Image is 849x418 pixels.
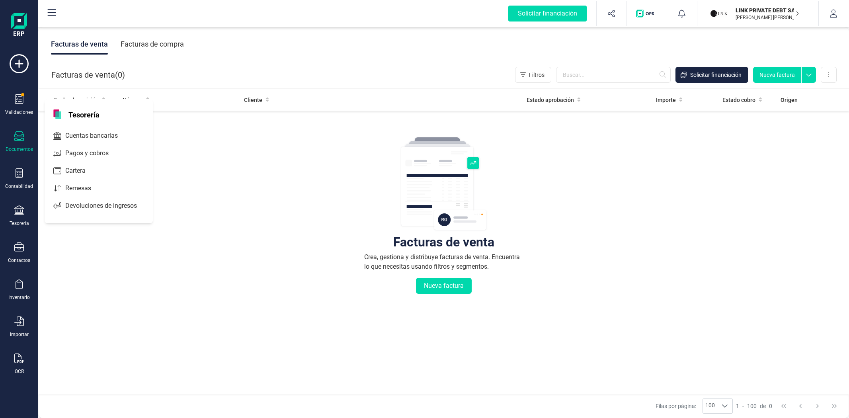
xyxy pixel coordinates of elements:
div: Documentos [6,146,33,152]
button: First Page [776,398,791,414]
button: Solicitar financiación [675,67,748,83]
button: Nueva factura [416,278,472,294]
button: LILINK PRIVATE DEBT SA[PERSON_NAME] [PERSON_NAME] [707,1,809,26]
span: 100 [747,402,757,410]
span: Cartera [62,166,100,176]
div: Contabilidad [5,183,33,189]
span: Estado cobro [722,96,755,104]
div: Tesorería [10,220,29,227]
span: 0 [118,69,122,80]
span: Fecha de emisión [54,96,99,104]
button: Logo de OPS [631,1,662,26]
span: de [760,402,766,410]
div: Crea, gestiona y distribuye facturas de venta. Encuentra lo que necesitas usando filtros y segmen... [364,252,523,272]
button: Previous Page [793,398,808,414]
div: Validaciones [5,109,33,115]
img: img-empty-table.svg [400,136,488,232]
img: LI [710,5,728,22]
span: Tesorería [64,109,104,119]
div: Filas por página: [656,398,733,414]
p: LINK PRIVATE DEBT SA [736,6,799,14]
span: Estado aprobación [527,96,574,104]
div: Facturas de venta [393,238,494,246]
span: Cliente [244,96,262,104]
img: Logo de OPS [636,10,657,18]
span: 100 [703,399,717,413]
button: Next Page [810,398,825,414]
div: Importar [10,331,29,338]
input: Buscar... [556,67,671,83]
button: Filtros [515,67,551,83]
span: Importe [656,96,676,104]
button: Nueva factura [753,67,801,83]
p: [PERSON_NAME] [PERSON_NAME] [736,14,799,21]
span: Filtros [529,71,545,79]
div: Contactos [8,257,30,264]
span: Origen [781,96,798,104]
img: Logo Finanedi [11,13,27,38]
span: Cuentas bancarias [62,131,132,141]
span: 0 [769,402,772,410]
div: OCR [15,368,24,375]
div: Facturas de compra [121,34,184,55]
button: Last Page [827,398,842,414]
button: Solicitar financiación [499,1,596,26]
div: - [736,402,772,410]
span: Pagos y cobros [62,148,123,158]
span: 1 [736,402,739,410]
span: Devoluciones de ingresos [62,201,151,211]
div: Solicitar financiación [508,6,587,21]
div: Inventario [8,294,30,301]
span: Número [123,96,143,104]
div: Facturas de venta ( ) [51,67,125,83]
div: Facturas de venta [51,34,108,55]
span: Remesas [62,184,105,193]
span: Solicitar financiación [690,71,742,79]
